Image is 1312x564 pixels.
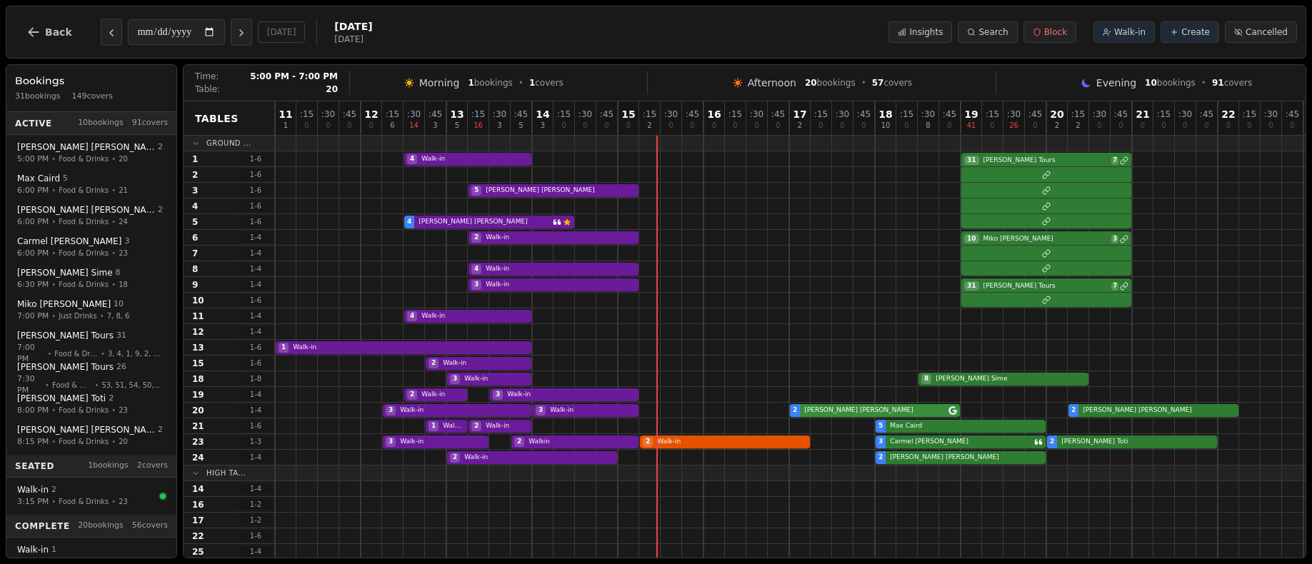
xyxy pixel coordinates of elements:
span: 2 [647,122,651,129]
span: Evening [1096,76,1136,90]
span: • [45,379,49,390]
span: Max Caird [17,173,60,184]
span: Walk-in [483,280,636,290]
span: 2 [429,358,439,368]
span: [PERSON_NAME] Tours [981,156,1111,166]
svg: Customer message [553,218,561,226]
span: 0 [1268,122,1273,129]
span: covers [529,77,564,89]
span: : 45 [771,110,785,119]
span: Block [1044,26,1067,38]
button: [PERSON_NAME] [PERSON_NAME]25:00 PM•Food & Drinks•20 [9,136,174,170]
span: bookings [1145,77,1196,89]
span: 6 [390,122,394,129]
span: 5 [455,122,459,129]
span: 14 [536,109,549,119]
span: 1 - 6 [239,342,273,353]
span: 2 [158,424,163,436]
span: 0 [1033,122,1037,129]
span: 21 [119,185,128,196]
span: : 15 [1157,110,1171,119]
span: Back [45,27,72,37]
span: 13 [450,109,464,119]
span: : 15 [300,110,314,119]
span: : 15 [986,110,999,119]
span: : 45 [1114,110,1128,119]
span: 6 [192,232,198,243]
span: 0 [733,122,737,129]
span: 1 - 4 [239,326,273,337]
span: 8 [926,122,930,129]
span: 3 [192,185,198,196]
span: 0 [369,122,374,129]
span: 0 [583,122,587,129]
span: Walk-in [1114,26,1146,38]
span: Food & Drinks [59,436,109,447]
span: 0 [326,122,330,129]
span: : 15 [900,110,913,119]
span: 0 [776,122,780,129]
span: : 45 [600,110,614,119]
span: 10 [881,122,891,129]
span: 0 [861,122,866,129]
span: Search [978,26,1008,38]
span: Insights [909,26,943,38]
button: Carmel [PERSON_NAME]36:00 PM•Food & Drinks•23 [9,231,174,264]
button: [PERSON_NAME] [PERSON_NAME]26:00 PM•Food & Drinks•24 [9,199,174,233]
span: : 45 [1028,110,1042,119]
span: Afternoon [748,76,796,90]
span: 14 [409,122,419,129]
span: 7, 8, 6 [107,311,130,321]
span: Walk-in [419,154,529,164]
span: 91 covers [132,117,168,129]
span: 10 [964,234,979,244]
span: 20 [1050,109,1063,119]
span: 57 [872,78,884,88]
span: 1 [284,122,288,129]
span: [PERSON_NAME] Tours [17,361,114,373]
button: [PERSON_NAME] [PERSON_NAME]28:15 PM•Food & Drinks•20 [9,419,174,453]
button: Back [15,15,84,49]
span: 2 [1076,122,1080,129]
span: 20 [326,84,338,95]
span: 0 [1118,122,1123,129]
span: 1 [529,78,535,88]
span: Cancelled [1246,26,1288,38]
span: 1 [468,78,474,88]
span: 0 [1247,122,1251,129]
span: 0 [818,122,823,129]
span: 7 [1111,156,1118,165]
span: 10 bookings [78,117,124,129]
span: 4 [192,201,198,212]
span: 3:15 PM [17,495,49,508]
span: 20 [805,78,817,88]
span: 1 - 4 [239,263,273,274]
span: Food & Drinks [59,279,109,290]
span: : 30 [493,110,506,119]
span: 4 [407,217,411,227]
span: 18 [192,373,204,385]
span: 20 [119,436,128,447]
span: 2 [109,393,114,405]
span: Walk-in [419,311,529,321]
span: 3, 4, 1, 9, 2, 10, 5 [108,348,163,358]
span: [DATE] [334,19,372,34]
span: 0 [1161,122,1166,129]
span: • [111,153,116,164]
span: Walk-in [483,264,636,274]
span: • [94,379,99,390]
span: • [861,77,866,89]
span: : 30 [921,110,935,119]
span: 0 [1141,122,1145,129]
span: 1 - 4 [239,279,273,290]
span: 0 [840,122,844,129]
span: bookings [805,77,856,89]
span: 0 [668,122,673,129]
span: : 30 [1007,110,1021,119]
span: 7 [1111,282,1118,291]
span: • [101,348,105,358]
span: • [51,216,56,227]
span: : 15 [728,110,742,119]
span: 1 - 6 [239,153,273,164]
button: Create [1161,21,1219,43]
